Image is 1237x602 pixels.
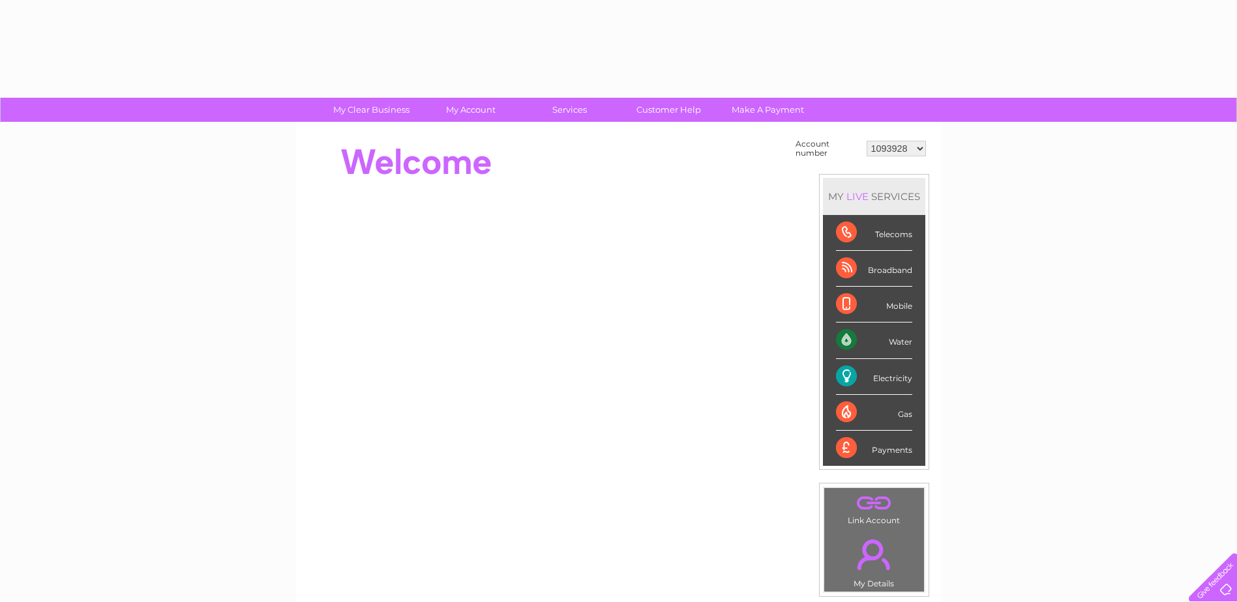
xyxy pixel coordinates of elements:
td: Link Account [824,487,925,528]
a: Make A Payment [714,98,822,122]
a: Services [516,98,623,122]
div: Electricity [836,359,912,395]
div: MY SERVICES [823,178,925,215]
a: . [827,491,921,514]
div: Telecoms [836,215,912,251]
div: Mobile [836,287,912,322]
td: Account number [792,136,863,161]
a: Customer Help [615,98,723,122]
td: My Details [824,528,925,592]
div: Payments [836,431,912,466]
a: . [827,532,921,577]
div: LIVE [844,190,871,203]
a: My Clear Business [318,98,425,122]
a: My Account [417,98,524,122]
div: Broadband [836,251,912,287]
div: Water [836,322,912,358]
div: Gas [836,395,912,431]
